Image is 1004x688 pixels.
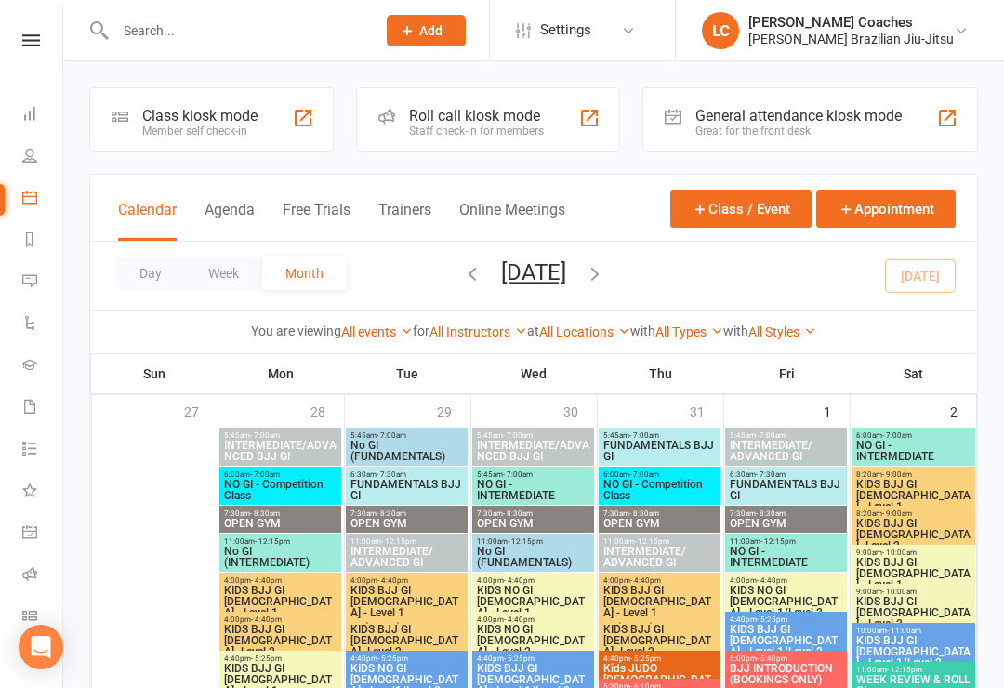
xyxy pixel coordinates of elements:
span: 4:00pm [350,576,464,585]
button: Online Meetings [459,201,565,241]
span: 4:00pm [223,615,337,624]
span: 5:45am [729,431,843,440]
a: Class kiosk mode [22,597,64,639]
span: - 4:40pm [630,576,661,585]
span: 11:00am [602,537,717,546]
div: Open Intercom Messenger [19,625,63,669]
span: - 8:30am [250,509,280,518]
a: Calendar [22,179,64,220]
span: FUNDAMENTALS BJJ GI [602,440,717,462]
span: - 4:40pm [377,576,408,585]
span: 4:00pm [602,576,717,585]
span: - 7:00am [250,431,280,440]
div: 2 [950,395,976,426]
span: - 5:25pm [630,655,661,663]
span: KIDS BJJ GI [DEMOGRAPHIC_DATA] - Level 2 [855,596,971,629]
button: Class / Event [670,190,812,228]
span: 11:00am [476,537,590,546]
span: - 4:40pm [504,576,535,585]
span: INTERMEDIATE/ADVANCED BJJ GI [476,440,590,462]
button: Calendar [118,201,177,241]
a: General attendance kiosk mode [22,513,64,555]
strong: with [723,324,748,338]
span: KIDS BJJ GI [DEMOGRAPHIC_DATA] - Level 1 [855,479,971,512]
div: [PERSON_NAME] Coaches [748,14,954,31]
span: 4:00pm [729,576,843,585]
a: All Locations [539,324,630,339]
span: 7:30am [223,509,337,518]
span: KIDS BJJ GI [DEMOGRAPHIC_DATA] - Level 1/Level 2 [855,635,971,668]
span: No GI (FUNDAMENTALS) [476,546,590,568]
span: - 8:30am [503,509,533,518]
span: - 8:30am [756,509,786,518]
span: KIDS NO GI [DEMOGRAPHIC_DATA] - Level 1 [476,585,590,618]
span: 5:45am [476,431,590,440]
a: Roll call kiosk mode [22,555,64,597]
th: Fri [723,354,850,393]
span: 7:30am [602,509,717,518]
span: - 7:00am [376,431,406,440]
span: 8:20am [855,509,971,518]
span: - 12:15pm [634,537,669,546]
span: 5:45am [476,470,590,479]
a: What's New [22,471,64,513]
span: - 5:25pm [377,655,408,663]
span: - 10:00am [882,549,917,557]
span: - 5:25pm [757,615,787,624]
div: Member self check-in [142,125,258,138]
span: - 7:30am [376,470,406,479]
th: Wed [470,354,597,393]
span: 11:00am [729,537,843,546]
span: 4:00pm [223,576,337,585]
span: 4:00pm [476,576,590,585]
span: Settings [540,9,591,51]
div: Staff check-in for members [409,125,544,138]
span: - 7:00am [503,431,533,440]
span: - 11:00am [887,627,921,635]
span: KIDS BJJ GI [DEMOGRAPHIC_DATA] - Level 1 [602,585,717,618]
span: 7:30am [476,509,590,518]
span: 5:45am [223,431,337,440]
div: 31 [690,395,723,426]
span: - 10:00am [882,588,917,596]
span: KIDS BJJ GI [DEMOGRAPHIC_DATA]- Level 2 [602,624,717,657]
button: Week [185,257,262,290]
span: OPEN GYM [729,518,843,529]
th: Tue [344,354,470,393]
span: 4:40pm [476,655,590,663]
span: 9:00am [855,549,971,557]
span: KIDS BJJ GI [DEMOGRAPHIC_DATA] - Level 1 [855,557,971,590]
span: INTERMEDIATE/ADVANCED BJJ GI [223,440,337,462]
span: - 8:30am [629,509,659,518]
th: Sat [850,354,977,393]
span: NO GI - Competition Class [223,479,337,501]
span: - 7:00am [250,470,280,479]
div: General attendance kiosk mode [695,107,902,125]
span: 7:30am [729,509,843,518]
span: NO GI - INTERMEDIATE [729,546,843,568]
span: FUNDAMENTALS BJJ GI [729,479,843,501]
span: - 12:15pm [255,537,290,546]
span: KIDS BJJ GI [DEMOGRAPHIC_DATA]- Level 2 [855,518,971,551]
button: Month [262,257,347,290]
div: LC [702,12,739,49]
span: KIDS BJJ GI [DEMOGRAPHIC_DATA] - Level 1/Level 2 [729,624,843,657]
span: - 7:00am [629,431,659,440]
span: 8:20am [855,470,971,479]
a: All events [341,324,413,339]
span: 6:30am [729,470,843,479]
span: FUNDAMENTALS BJJ GI [350,479,464,501]
span: - 5:25pm [251,655,282,663]
div: [PERSON_NAME] Brazilian Jiu-Jitsu [748,31,954,47]
span: NO GI - INTERMEDIATE [855,440,971,462]
strong: You are viewing [251,324,341,338]
span: 4:40pm [223,655,337,663]
span: - 7:00am [503,470,533,479]
th: Mon [218,354,344,393]
span: INTERMEDIATE/ ADVANCED GI [602,546,717,568]
div: 30 [563,395,597,426]
span: - 4:40pm [504,615,535,624]
span: - 7:00am [629,470,659,479]
button: Trainers [378,201,431,241]
input: Search... [110,18,363,44]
